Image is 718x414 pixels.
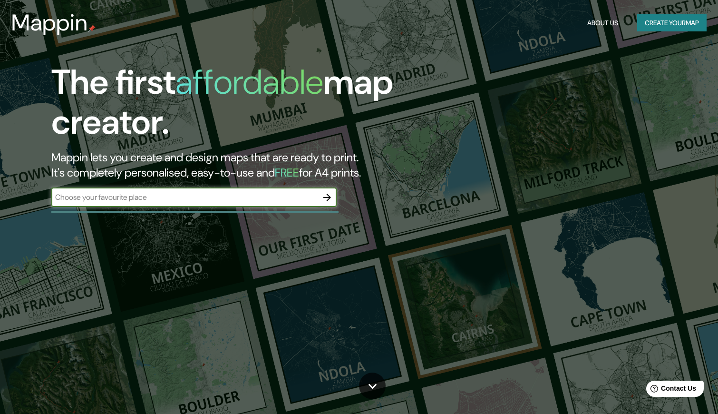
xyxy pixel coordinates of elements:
h5: FREE [275,165,299,180]
h1: affordable [175,60,323,104]
img: mappin-pin [88,25,96,32]
h2: Mappin lets you create and design maps that are ready to print. It's completely personalised, eas... [51,150,410,180]
h3: Mappin [11,10,88,36]
button: About Us [583,14,622,32]
h1: The first map creator. [51,62,410,150]
iframe: Help widget launcher [633,377,708,404]
button: Create yourmap [637,14,707,32]
input: Choose your favourite place [51,192,318,203]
